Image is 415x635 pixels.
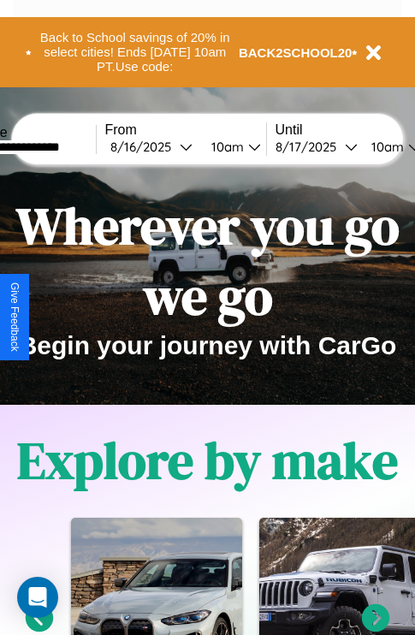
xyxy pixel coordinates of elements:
[105,122,266,138] label: From
[105,138,198,156] button: 8/16/2025
[32,26,239,79] button: Back to School savings of 20% in select cities! Ends [DATE] 10am PT.Use code:
[17,425,398,496] h1: Explore by make
[239,45,353,60] b: BACK2SCHOOL20
[9,282,21,352] div: Give Feedback
[203,139,248,155] div: 10am
[198,138,266,156] button: 10am
[110,139,180,155] div: 8 / 16 / 2025
[17,577,58,618] div: Open Intercom Messenger
[276,139,345,155] div: 8 / 17 / 2025
[363,139,408,155] div: 10am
